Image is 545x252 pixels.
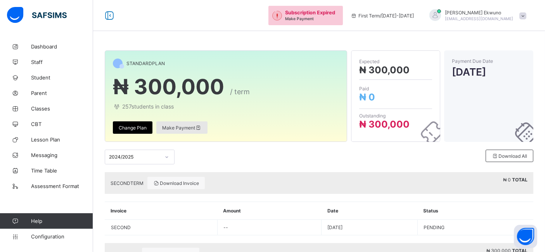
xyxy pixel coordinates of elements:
span: Lesson Plan [31,136,93,143]
span: Messaging [31,152,93,158]
img: outstanding-1.146d663e52f09953f639664a84e30106.svg [272,11,282,21]
span: Download All [492,153,527,159]
span: Help [31,218,93,224]
button: Open asap [514,225,537,248]
span: Time Table [31,167,93,174]
img: safsims [7,7,67,23]
span: STANDARD PLAN [126,60,165,66]
span: Student [31,74,93,81]
span: CBT [31,121,93,127]
span: Classes [31,105,93,112]
span: Dashboard [31,43,93,50]
th: Status [417,202,533,220]
span: ₦ 0 [359,91,375,103]
div: VivianEkwuno [422,9,530,22]
th: Invoice [105,202,218,220]
span: ₦ 300,000 [113,74,224,99]
span: Payment Due Date [452,58,526,64]
span: Configuration [31,233,93,240]
span: [DATE] [452,66,526,78]
span: Parent [31,90,93,96]
span: Outstanding [359,113,432,119]
span: SECOND TERM [111,180,144,186]
span: Subscription Expired [285,10,335,16]
span: Assessment Format [31,183,93,189]
td: SECOND [105,220,217,235]
th: Date [322,202,417,220]
span: / term [230,88,250,96]
span: Expected [359,59,432,64]
td: -- [217,220,322,235]
span: Paid [359,86,432,91]
span: Make Payment [162,125,202,131]
span: Staff [31,59,93,65]
span: Make Payment [285,16,314,21]
span: Download Invoice [153,180,199,186]
span: [EMAIL_ADDRESS][DOMAIN_NAME] [445,16,514,21]
td: PENDING [417,220,533,235]
span: session/term information [351,13,414,19]
span: ₦ 300,000 [359,119,410,130]
span: 257 students in class [113,103,339,110]
th: Amount [217,202,322,220]
span: ₦ 0 [503,177,511,183]
td: [DATE] [322,220,417,235]
span: ₦ 300,000 [359,64,410,76]
div: 2024/2025 [109,154,160,160]
span: Change Plan [119,125,147,131]
span: [PERSON_NAME] Ekwuno [445,10,514,16]
b: TOTAL [512,177,528,183]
